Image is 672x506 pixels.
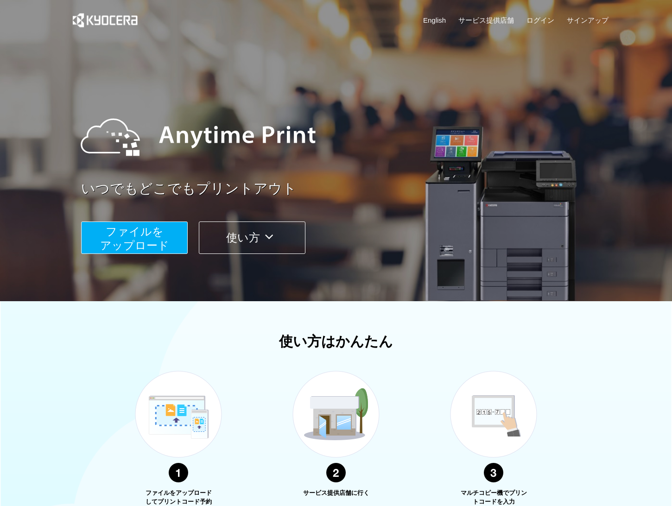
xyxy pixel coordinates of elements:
[458,15,514,25] a: サービス提供店舗
[459,489,528,506] p: マルチコピー機でプリントコードを入力
[199,221,305,254] button: 使い方
[423,15,446,25] a: English
[567,15,609,25] a: サインアップ
[526,15,554,25] a: ログイン
[81,221,188,254] button: ファイルを​​アップロード
[100,225,169,252] span: ファイルを ​​アップロード
[301,489,371,498] p: サービス提供店舗に行く
[81,179,614,199] a: いつでもどこでもプリントアウト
